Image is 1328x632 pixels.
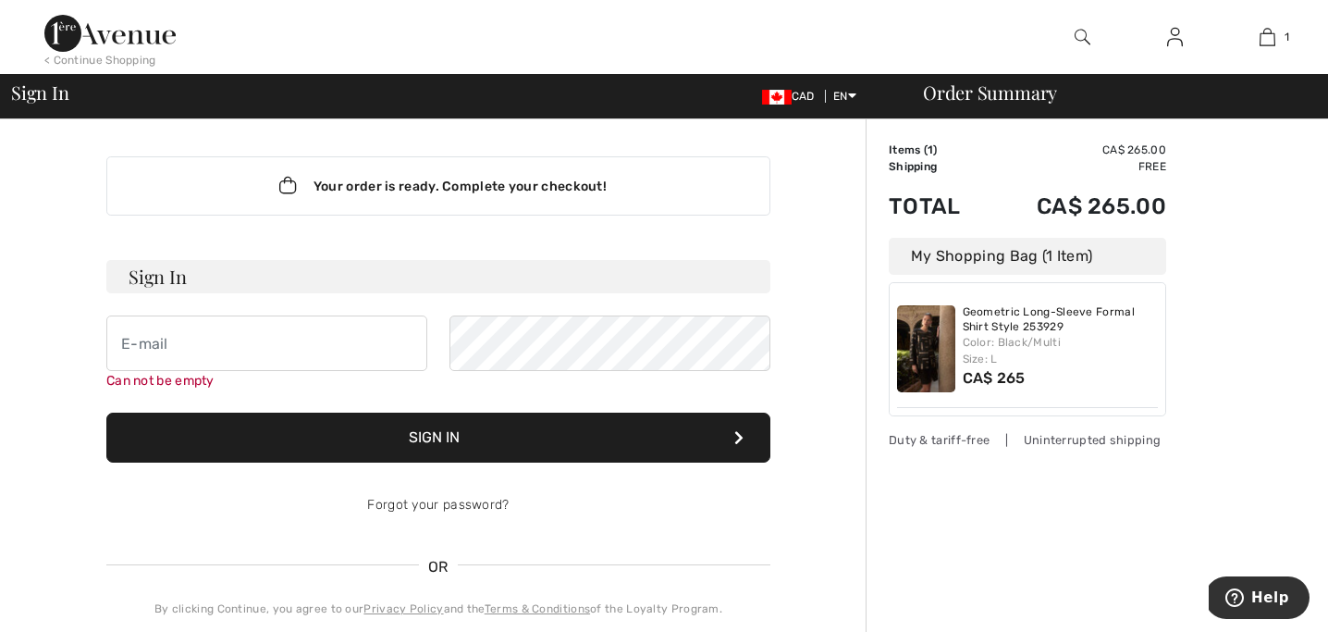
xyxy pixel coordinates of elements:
div: < Continue Shopping [44,52,156,68]
td: Free [988,158,1166,175]
a: Sign In [1152,26,1198,49]
a: Geometric Long-Sleeve Formal Shirt Style 253929 [963,305,1159,334]
h3: Sign In [106,260,770,293]
a: Forgot your password? [367,497,509,513]
img: 1ère Avenue [44,15,176,52]
input: E-mail [106,316,427,371]
img: search the website [1075,26,1090,48]
div: Order Summary [901,83,1317,102]
button: Sign In [106,413,770,463]
span: EN [833,90,856,103]
a: Privacy Policy [363,602,443,615]
a: Terms & Conditions [485,602,590,615]
td: CA$ 265.00 [988,142,1166,158]
td: Items ( ) [889,142,988,158]
span: Sign In [11,83,68,102]
img: Geometric Long-Sleeve Formal Shirt Style 253929 [897,305,955,392]
div: Duty & tariff-free | Uninterrupted shipping [889,431,1166,449]
span: 1 [928,143,933,156]
div: By clicking Continue, you agree to our and the of the Loyalty Program. [106,601,770,617]
span: 1 [1285,29,1289,45]
a: 1 [1222,26,1312,48]
div: Your order is ready. Complete your checkout! [106,156,770,216]
span: OR [419,556,458,578]
span: CA$ 265 [963,369,1026,387]
img: Canadian Dollar [762,90,792,105]
img: My Bag [1260,26,1275,48]
img: My Info [1167,26,1183,48]
div: My Shopping Bag (1 Item) [889,238,1166,275]
td: Shipping [889,158,988,175]
div: Can not be empty [106,371,427,390]
span: CAD [762,90,822,103]
div: Color: Black/Multi Size: L [963,334,1159,367]
td: CA$ 265.00 [988,175,1166,238]
iframe: Opens a widget where you can find more information [1209,576,1310,623]
td: Total [889,175,988,238]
